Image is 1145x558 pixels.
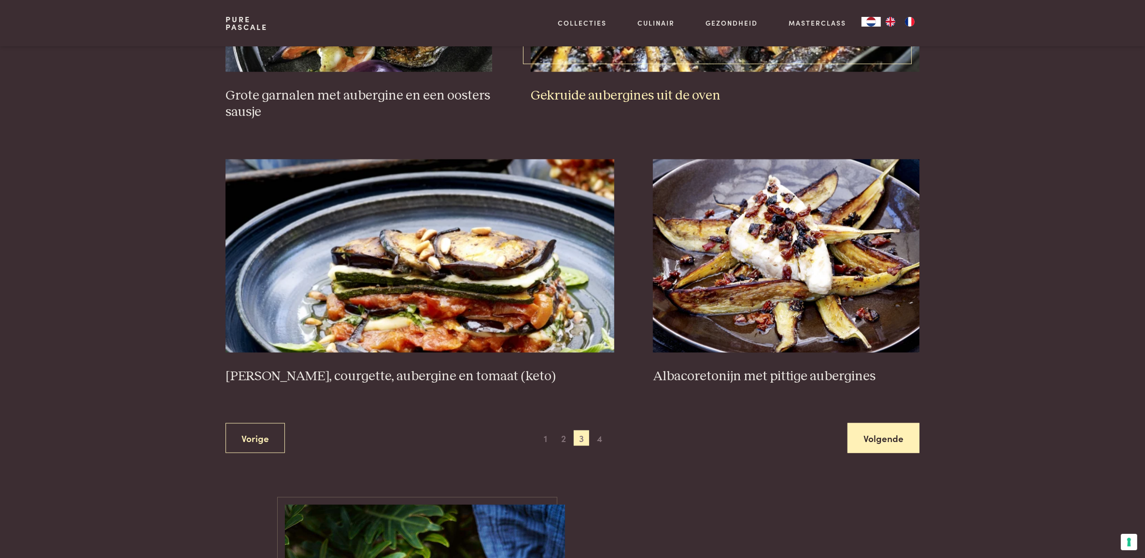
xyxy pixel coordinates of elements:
[592,430,607,446] span: 4
[789,18,846,28] a: Masterclass
[653,159,919,353] img: Albacoretonijn met pittige aubergines
[637,18,675,28] a: Culinair
[862,17,919,27] aside: Language selected: Nederlands
[900,17,919,27] a: FR
[226,87,492,121] h3: Grote garnalen met aubergine en een oosters sausje
[226,159,614,385] a: Tian van mozzarella, courgette, aubergine en tomaat (keto) [PERSON_NAME], courgette, aubergine en...
[862,17,881,27] div: Language
[531,87,919,104] h3: Gekruide aubergines uit de oven
[653,368,919,385] h3: Albacoretonijn met pittige aubergines
[848,423,919,454] a: Volgende
[574,430,589,446] span: 3
[881,17,900,27] a: EN
[558,18,607,28] a: Collecties
[881,17,919,27] ul: Language list
[226,423,285,454] a: Vorige
[1121,534,1137,550] button: Uw voorkeuren voor toestemming voor trackingtechnologieën
[706,18,758,28] a: Gezondheid
[556,430,571,446] span: 2
[226,15,268,31] a: PurePascale
[862,17,881,27] a: NL
[226,159,614,353] img: Tian van mozzarella, courgette, aubergine en tomaat (keto)
[226,368,614,385] h3: [PERSON_NAME], courgette, aubergine en tomaat (keto)
[538,430,553,446] span: 1
[653,159,919,385] a: Albacoretonijn met pittige aubergines Albacoretonijn met pittige aubergines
